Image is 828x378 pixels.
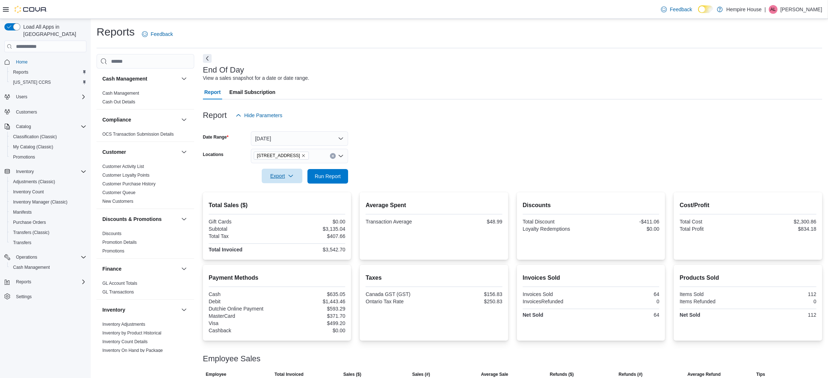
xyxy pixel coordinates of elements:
button: Remove 18 Mill Street West from selection in this group [301,153,306,158]
span: Customers [13,107,86,116]
span: Settings [13,292,86,301]
span: Purchase Orders [10,218,86,227]
button: [DATE] [251,131,348,146]
strong: Total Invoiced [209,247,242,252]
span: Classification (Classic) [13,134,57,140]
a: Settings [13,292,34,301]
div: Loyalty Redemptions [523,226,590,232]
div: Compliance [97,130,194,141]
div: Andre Lochan [769,5,778,14]
span: Discounts [102,231,122,237]
span: Customer Loyalty Points [102,172,150,178]
span: Cash Management [13,264,50,270]
div: Items Sold [680,291,746,297]
div: 0 [750,299,816,304]
span: Transfers (Classic) [13,230,49,235]
span: Home [13,57,86,66]
button: Cash Management [7,262,89,272]
h3: Customer [102,148,126,156]
span: OCS Transaction Submission Details [102,131,174,137]
div: Ontario Tax Rate [366,299,432,304]
h3: Discounts & Promotions [102,215,162,223]
a: Discounts [102,231,122,236]
span: Inventory [16,169,34,174]
button: Promotions [7,152,89,162]
a: Classification (Classic) [10,132,60,141]
span: My Catalog (Classic) [13,144,53,150]
button: Manifests [7,207,89,217]
a: Customers [13,108,40,116]
span: My Catalog (Classic) [10,143,86,151]
h2: Invoices Sold [523,274,660,282]
button: Transfers (Classic) [7,227,89,238]
div: View a sales snapshot for a date or date range. [203,74,309,82]
div: $3,542.70 [278,247,345,252]
div: Visa [209,320,276,326]
h3: Report [203,111,227,120]
span: [STREET_ADDRESS] [257,152,300,159]
div: 112 [750,312,816,318]
button: Inventory [180,305,188,314]
nav: Complex example [4,54,86,321]
span: Promotions [10,153,86,161]
div: Total Profit [680,226,746,232]
span: Transfers [10,238,86,247]
a: Promotions [10,153,38,161]
a: Purchase Orders [10,218,49,227]
a: Cash Out Details [102,99,135,104]
button: Customers [1,106,89,117]
span: Sales (#) [412,371,430,377]
div: $2,300.86 [750,219,816,225]
button: Inventory Manager (Classic) [7,197,89,207]
h3: End Of Day [203,66,244,74]
div: $1,443.46 [278,299,345,304]
span: Adjustments (Classic) [10,177,86,186]
button: Discounts & Promotions [102,215,178,223]
div: $593.29 [278,306,345,312]
button: Inventory [102,306,178,313]
span: Manifests [10,208,86,217]
a: Adjustments (Classic) [10,177,58,186]
label: Date Range [203,134,229,140]
p: [PERSON_NAME] [780,5,822,14]
h2: Taxes [366,274,502,282]
a: Cash Management [10,263,53,272]
span: Inventory [13,167,86,176]
a: Customer Loyalty Points [102,173,150,178]
h3: Cash Management [102,75,147,82]
div: Debit [209,299,276,304]
button: Adjustments (Classic) [7,177,89,187]
button: Finance [180,264,188,273]
span: Promotions [13,154,35,160]
h2: Payment Methods [209,274,346,282]
div: $0.00 [278,219,345,225]
span: New Customers [102,198,133,204]
div: Cash Management [97,89,194,109]
a: Manifests [10,208,34,217]
div: Transaction Average [366,219,432,225]
div: $0.00 [592,226,659,232]
button: Reports [1,277,89,287]
span: AL [771,5,776,14]
a: GL Account Totals [102,281,137,286]
div: Customer [97,162,194,209]
div: 0 [592,299,659,304]
span: Reports [13,69,28,75]
div: $371.70 [278,313,345,319]
span: Inventory by Product Historical [102,330,162,336]
a: Promotions [102,248,125,254]
strong: Net Sold [680,312,700,318]
button: Cash Management [180,74,188,83]
span: Feedback [670,6,692,13]
button: Customer [102,148,178,156]
div: $0.00 [278,328,345,333]
a: Transfers (Classic) [10,228,52,237]
button: Inventory [13,167,37,176]
div: Finance [97,279,194,299]
div: Gift Cards [209,219,276,225]
a: Feedback [139,27,176,41]
span: Average Refund [688,371,721,377]
span: Email Subscription [229,85,276,99]
div: $834.18 [750,226,816,232]
button: Settings [1,291,89,302]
